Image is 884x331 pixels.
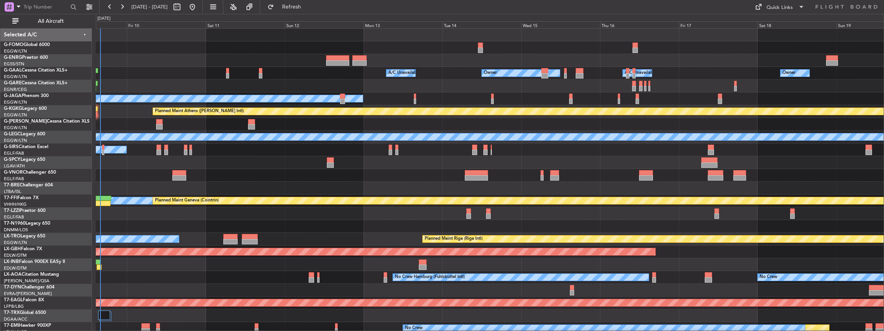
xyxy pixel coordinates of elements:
[4,99,27,105] a: EGGW/LTN
[4,201,27,207] a: VHHH/HKG
[4,298,23,302] span: T7-EAGL
[4,125,27,131] a: EGGW/LTN
[4,138,27,143] a: EGGW/LTN
[4,311,46,315] a: T7-TRXGlobal 6500
[206,21,285,28] div: Sat 11
[4,323,51,328] a: T7-EMIHawker 900XP
[4,272,22,277] span: LX-AOA
[4,61,24,67] a: EGSS/STN
[767,4,793,12] div: Quick Links
[4,94,22,98] span: G-JAGA
[4,272,59,277] a: LX-AOACitation Mustang
[4,112,27,118] a: EGGW/LTN
[442,21,521,28] div: Tue 14
[364,21,442,28] div: Mon 13
[4,234,45,239] a: LX-TROLegacy 650
[4,247,42,251] a: LX-GBHFalcon 7X
[4,259,65,264] a: LX-INBFalcon 900EX EASy II
[4,68,22,73] span: G-GAAL
[4,183,20,188] span: T7-BRE
[127,21,206,28] div: Fri 10
[155,195,219,206] div: Planned Maint Geneva (Cointrin)
[4,278,49,284] a: [PERSON_NAME]/QSA
[4,214,24,220] a: EGLF/FAB
[131,3,168,10] span: [DATE] - [DATE]
[4,221,25,226] span: T7-N1960
[4,208,46,213] a: T7-LZZIPraetor 600
[4,55,22,60] span: G-ENRG
[4,285,21,290] span: T7-DYN
[4,87,27,92] a: EGNR/CEG
[4,240,27,246] a: EGGW/LTN
[4,74,27,80] a: EGGW/LTN
[4,208,20,213] span: T7-LZZI
[4,234,20,239] span: LX-TRO
[484,67,497,79] div: Owner
[4,163,25,169] a: LGAV/ATH
[521,21,600,28] div: Wed 15
[4,285,54,290] a: T7-DYNChallenger 604
[4,119,90,124] a: G-[PERSON_NAME]Cessna Citation XLS
[4,150,24,156] a: EGLF/FAB
[4,145,19,149] span: G-SIRS
[4,176,24,182] a: EGLF/FAB
[4,227,28,233] a: DNMM/LOS
[4,43,50,47] a: G-FOMOGlobal 6000
[4,196,39,200] a: T7-FFIFalcon 7X
[758,21,836,28] div: Sat 18
[4,247,21,251] span: LX-GBH
[4,43,24,47] span: G-FOMO
[8,15,84,27] button: All Aircraft
[4,81,68,85] a: G-GARECessna Citation XLS+
[782,67,796,79] div: Owner
[4,48,27,54] a: EGGW/LTN
[4,132,45,136] a: G-LEGCLegacy 600
[4,183,53,188] a: T7-BREChallenger 604
[4,311,20,315] span: T7-TRX
[4,68,68,73] a: G-GAALCessna Citation XLS+
[4,94,49,98] a: G-JAGAPhenom 300
[4,221,50,226] a: T7-N1960Legacy 650
[4,291,52,297] a: EVRA/[PERSON_NAME]
[4,81,22,85] span: G-GARE
[20,19,82,24] span: All Aircraft
[751,1,808,13] button: Quick Links
[600,21,679,28] div: Thu 16
[4,132,20,136] span: G-LEGC
[285,21,364,28] div: Sun 12
[4,170,23,175] span: G-VNOR
[97,15,110,22] div: [DATE]
[4,145,48,149] a: G-SIRSCitation Excel
[4,106,22,111] span: G-KGKG
[625,67,657,79] div: A/C Unavailable
[4,170,56,175] a: G-VNORChallenger 650
[275,4,308,10] span: Refresh
[155,106,244,117] div: Planned Maint Athens ([PERSON_NAME] Intl)
[388,67,420,79] div: A/C Unavailable
[4,119,47,124] span: G-[PERSON_NAME]
[4,298,44,302] a: T7-EAGLFalcon 8X
[4,55,48,60] a: G-ENRGPraetor 600
[4,265,27,271] a: EDLW/DTM
[760,271,777,283] div: No Crew
[4,196,17,200] span: T7-FFI
[24,1,68,13] input: Trip Number
[4,157,20,162] span: G-SPCY
[395,271,465,283] div: No Crew Hamburg (Fuhlsbuttel Intl)
[4,157,45,162] a: G-SPCYLegacy 650
[4,253,27,258] a: EDLW/DTM
[264,1,310,13] button: Refresh
[679,21,758,28] div: Fri 17
[4,259,19,264] span: LX-INB
[4,316,27,322] a: DGAA/ACC
[4,323,19,328] span: T7-EMI
[4,304,24,309] a: LFPB/LBG
[425,233,483,245] div: Planned Maint Riga (Riga Intl)
[4,106,47,111] a: G-KGKGLegacy 600
[4,189,21,195] a: LTBA/ISL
